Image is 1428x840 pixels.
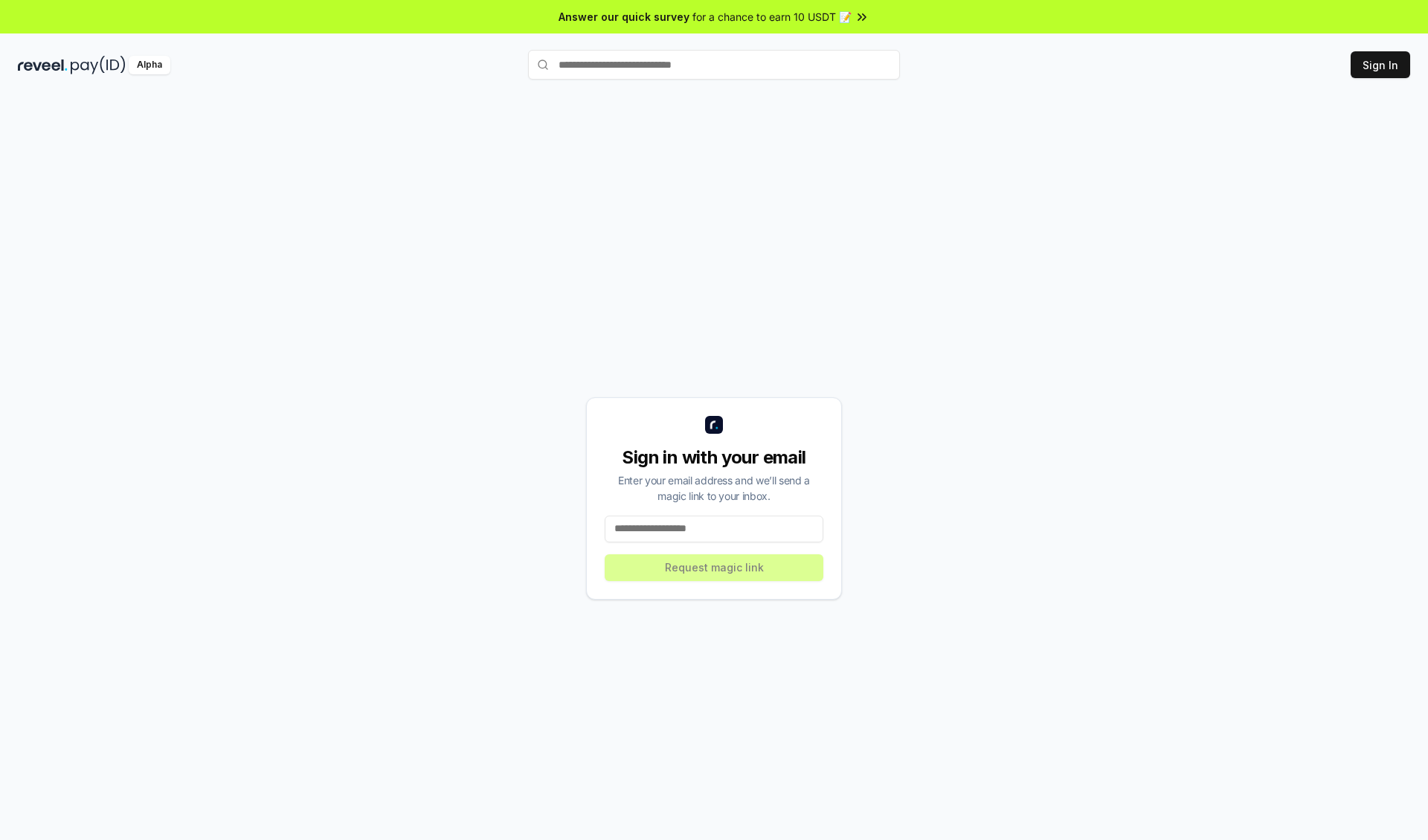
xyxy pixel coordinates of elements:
div: Sign in with your email [605,446,823,469]
div: Alpha [129,56,170,74]
button: Sign In [1351,51,1410,78]
img: reveel_dark [18,56,68,74]
div: Enter your email address and we’ll send a magic link to your inbox. [605,472,823,504]
img: logo_small [705,416,723,434]
span: for a chance to earn 10 USDT 📝 [692,9,852,25]
img: pay_id [71,56,126,74]
span: Answer our quick survey [559,9,689,25]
